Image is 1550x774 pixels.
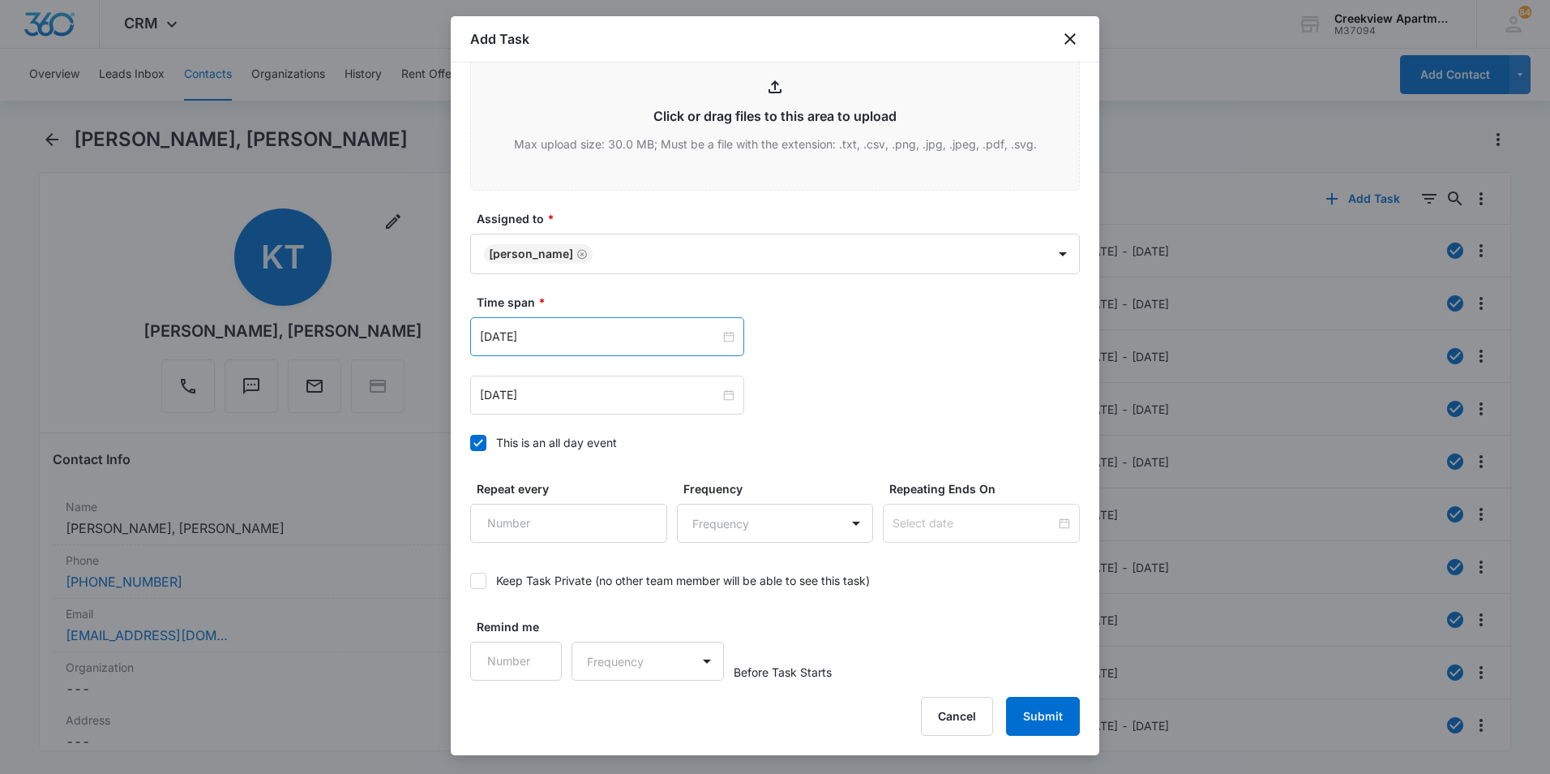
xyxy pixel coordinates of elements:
[734,664,832,681] span: Before Task Starts
[480,386,720,404] input: Jan 31, 2023
[470,29,529,49] h1: Add Task
[477,294,1086,311] label: Time span
[1060,29,1080,49] button: close
[573,248,588,260] div: Remove Javier Garcia
[496,434,617,451] div: This is an all day event
[477,618,568,635] label: Remind me
[889,480,1086,497] label: Repeating Ends On
[496,572,870,589] div: Keep Task Private (no other team member will be able to see this task)
[470,504,667,543] input: Number
[480,328,720,346] input: Jan 31, 2023
[893,514,1055,532] input: Select date
[477,210,1086,227] label: Assigned to
[470,642,562,681] input: Number
[921,697,993,736] button: Cancel
[477,480,674,497] label: Repeat every
[1006,697,1080,736] button: Submit
[489,248,573,260] div: [PERSON_NAME]
[683,480,880,497] label: Frequency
